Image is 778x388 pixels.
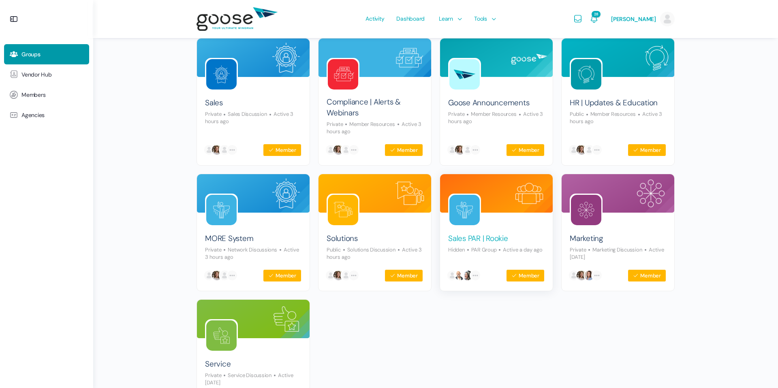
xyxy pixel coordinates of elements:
img: Erica Ramos Erica Ramos [583,144,595,156]
img: Group logo of MORE System [206,195,237,225]
p: Active 3 hours ago [327,246,422,260]
img: Mattison ONeal [203,144,215,156]
iframe: Chat Widget [737,349,778,388]
img: Mattison ONeal [325,144,336,156]
a: Vendor Hub [4,64,89,85]
span: Groups [21,51,41,58]
a: Solutions [327,233,358,244]
img: Kellie Pickett [211,270,222,281]
img: Erica Ramos Erica Ramos [340,144,352,156]
img: Group cover image [562,174,674,213]
img: Kellie Pickett [333,270,344,281]
img: Group logo of Sales PAR | Rookie [449,195,480,225]
button: Member [263,144,301,156]
img: Kevin Trokey [454,270,466,281]
span: 28 [592,11,601,17]
img: Erica Ramos Erica Ramos [219,270,230,281]
img: Group logo of Service [206,320,237,351]
a: Goose Announcements [448,98,529,109]
p: Active 3 hours ago [448,111,543,125]
span: Marketing Discussion [586,246,642,253]
a: Members [4,85,89,105]
img: Erica Ramos Erica Ramos [340,270,352,281]
img: Group cover image [440,38,553,77]
a: Service [205,359,231,370]
span: Hidden [448,246,465,253]
img: Group cover image [318,38,431,77]
button: Member [506,144,545,156]
p: Active [DATE] [570,246,664,260]
a: MORE System [205,233,253,244]
span: Sales Discussion [221,111,267,117]
span: Public [327,246,341,253]
span: [PERSON_NAME] [611,15,656,23]
img: Group logo of Goose Announcements [449,59,480,90]
img: Group cover image [197,38,310,77]
span: Solutions Discussion [341,246,395,253]
span: Private [570,246,586,253]
p: Active 3 hours ago [570,111,662,125]
span: Member Resources [343,121,395,128]
button: Member [506,269,545,282]
img: Group cover image [318,174,431,213]
span: Agencies [21,112,45,119]
img: Kellie Pickett [576,270,587,281]
span: Private [448,111,464,117]
span: Private [205,372,221,379]
img: Kellie Pickett [333,144,344,156]
span: Member Resources [584,111,636,117]
span: Service Discussion [221,372,271,379]
img: Kellie Pickett [576,144,587,156]
a: Marketing [570,233,603,244]
a: Agencies [4,105,89,125]
p: Active a day ago [496,246,543,253]
img: Mattison ONeal [203,270,215,281]
a: Sales [205,98,223,109]
img: Kellie Pickett [454,144,466,156]
button: Member [263,269,301,282]
img: Group cover image [197,300,310,338]
img: Mattison ONeal [447,144,458,156]
p: Active [DATE] [205,372,293,386]
img: Group logo of Sales [206,59,237,90]
img: Group logo of HR | Updates & Education [571,59,601,90]
img: Mattison ONeal [568,144,579,156]
span: Network Discussions [221,246,277,253]
img: Erica Ramos Erica Ramos [462,144,473,156]
button: Member [628,144,666,156]
img: Mattison ONeal [447,270,458,281]
img: Group cover image [562,38,674,77]
img: Mattison ONeal [325,270,336,281]
p: Active 3 hours ago [205,246,299,260]
button: Member [385,269,423,282]
span: Public [570,111,584,117]
a: HR | Updates & Education [570,98,658,109]
p: Active 3 hours ago [205,111,293,125]
span: Member Resources [464,111,516,117]
span: PAR Group [465,246,497,253]
button: Member [628,269,666,282]
img: Mattison ONeal [568,270,579,281]
img: Group logo of Compliance | Alerts & Webinars [328,59,358,90]
img: Wendy Keneipp [462,270,473,281]
img: Erica Ramos Erica Ramos [219,144,230,156]
button: Member [385,144,423,156]
img: Group cover image [197,174,310,213]
img: Group cover image [440,174,553,213]
img: Kaely Christensen [583,270,595,281]
a: Groups [4,44,89,64]
p: Active 3 hours ago [327,121,421,135]
a: Compliance | Alerts & Webinars [327,97,423,118]
span: Private [327,121,343,128]
img: Group logo of Solutions [328,195,358,225]
img: Kellie Pickett [211,144,222,156]
a: Sales PAR | Rookie [448,233,508,244]
span: Vendor Hub [21,71,52,78]
img: Group logo of Marketing [571,195,601,225]
span: Private [205,111,221,117]
span: Private [205,246,221,253]
span: Members [21,92,45,98]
